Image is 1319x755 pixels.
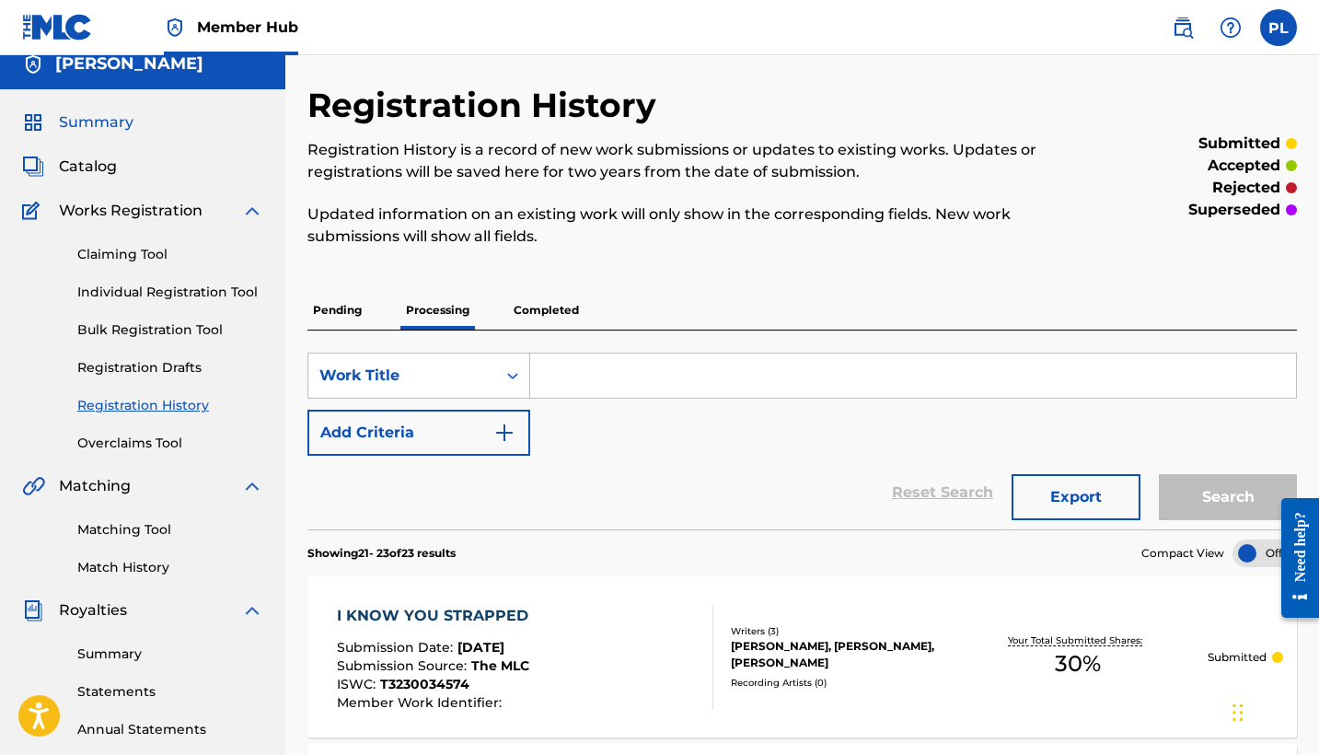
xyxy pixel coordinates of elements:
span: 30 % [1055,647,1101,680]
p: accepted [1208,155,1280,177]
img: MLC Logo [22,14,93,41]
span: ISWC : [337,676,380,692]
img: Royalties [22,599,44,621]
div: User Menu [1260,9,1297,46]
span: Submission Source : [337,657,471,674]
a: Public Search [1164,9,1201,46]
p: superseded [1188,199,1280,221]
div: Work Title [319,365,485,387]
img: Accounts [22,53,44,75]
a: Overclaims Tool [77,434,263,453]
a: I KNOW YOU STRAPPEDSubmission Date:[DATE]Submission Source:The MLCISWC:T3230034574Member Work Ide... [307,576,1297,738]
a: SummarySummary [22,111,133,134]
p: rejected [1212,177,1280,199]
a: Match History [77,558,263,577]
a: Individual Registration Tool [77,283,263,302]
span: Member Work Identifier : [337,694,506,711]
img: expand [241,475,263,497]
img: Works Registration [22,200,46,222]
p: Submitted [1208,649,1267,666]
img: expand [241,599,263,621]
img: expand [241,200,263,222]
span: Compact View [1141,545,1224,562]
img: Top Rightsholder [164,17,186,39]
img: Summary [22,111,44,134]
h2: Registration History [307,85,665,126]
img: search [1172,17,1194,39]
a: Bulk Registration Tool [77,320,263,340]
iframe: Chat Widget [1227,667,1319,755]
span: Submission Date : [337,639,457,656]
span: Summary [59,111,133,134]
a: Matching Tool [77,520,263,540]
p: Your Total Submitted Shares: [1008,633,1147,647]
span: Works Registration [59,200,202,222]
p: Showing 21 - 23 of 23 results [307,545,456,562]
img: Catalog [22,156,44,178]
p: Completed [508,291,584,330]
div: Recording Artists ( 0 ) [731,676,948,690]
p: Updated information on an existing work will only show in the corresponding fields. New work subm... [307,203,1070,248]
a: Statements [77,682,263,702]
button: Add Criteria [307,410,530,456]
span: T3230034574 [380,676,469,692]
a: Claiming Tool [77,245,263,264]
p: submitted [1198,133,1280,155]
h5: Patrick Lanshaw [55,53,203,75]
a: Registration Drafts [77,358,263,377]
button: Export [1012,474,1140,520]
img: Matching [22,475,45,497]
div: Drag [1232,685,1244,740]
div: [PERSON_NAME], [PERSON_NAME], [PERSON_NAME] [731,638,948,671]
a: Summary [77,645,263,664]
iframe: Resource Center [1267,482,1319,634]
span: Matching [59,475,131,497]
img: 9d2ae6d4665cec9f34b9.svg [493,422,515,444]
span: Member Hub [197,17,298,38]
span: The MLC [471,657,529,674]
span: Royalties [59,599,127,621]
p: Processing [400,291,475,330]
p: Pending [307,291,367,330]
span: [DATE] [457,639,504,656]
img: help [1220,17,1242,39]
div: I KNOW YOU STRAPPED [337,605,538,627]
a: Registration History [77,396,263,415]
p: Registration History is a record of new work submissions or updates to existing works. Updates or... [307,139,1070,183]
a: Annual Statements [77,720,263,739]
span: Catalog [59,156,117,178]
div: Help [1212,9,1249,46]
a: CatalogCatalog [22,156,117,178]
form: Search Form [307,353,1297,529]
div: Writers ( 3 ) [731,624,948,638]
